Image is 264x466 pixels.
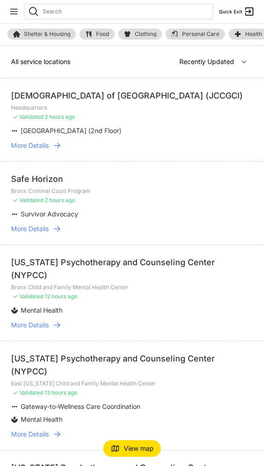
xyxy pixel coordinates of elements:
span: Food [96,31,109,37]
span: 2 hours ago [45,197,75,204]
span: ✓ Validated [13,197,43,204]
span: 12 hours ago [45,293,77,300]
span: Mental Health [21,415,63,423]
span: 13 hours ago [45,389,77,396]
a: More Details [11,320,253,330]
a: Food [80,29,115,40]
span: Clothing [135,31,156,37]
div: [US_STATE] Psychotherapy and Counseling Center (NYPCC) [11,256,253,282]
p: Bronx Child and Family Mental Health Center [11,284,253,291]
span: Gateway-to-Wellness Care Coordination [21,402,140,410]
input: Search [43,8,209,15]
img: map-icon.svg [111,444,120,453]
div: [DEMOGRAPHIC_DATA] of [GEOGRAPHIC_DATA] (JCCGCI) [11,89,253,102]
span: ✓ Validated [13,389,43,396]
span: Health [245,31,262,37]
span: View map [124,444,154,453]
span: All service locations [11,58,70,65]
p: East [US_STATE] Child and Family Mental Health Center [11,380,253,387]
div: Safe Horizon [11,173,253,186]
a: More Details [11,141,253,150]
span: Personal Care [182,31,219,37]
span: More Details [11,141,49,150]
a: More Details [11,430,253,439]
span: More Details [11,430,49,439]
p: Headquarters [11,104,253,111]
span: Mental Health [21,306,63,314]
span: 2 hours ago [45,113,75,120]
p: Bronx Criminal Court Program [11,187,253,195]
a: Personal Care [166,29,225,40]
a: Shelter & Housing [7,29,76,40]
span: ✓ Validated [13,293,43,300]
button: View map [103,440,161,457]
span: ✓ Validated [13,113,43,120]
a: Quick Exit [219,6,255,17]
span: Shelter & Housing [24,31,70,37]
span: Quick Exit [219,8,242,15]
span: More Details [11,320,49,330]
span: Survivor Advocacy [21,210,78,218]
span: More Details [11,224,49,233]
a: Clothing [118,29,162,40]
span: [GEOGRAPHIC_DATA] (2nd Floor) [21,127,121,134]
a: More Details [11,224,253,233]
div: [US_STATE] Psychotherapy and Counseling Center (NYPCC) [11,352,253,378]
